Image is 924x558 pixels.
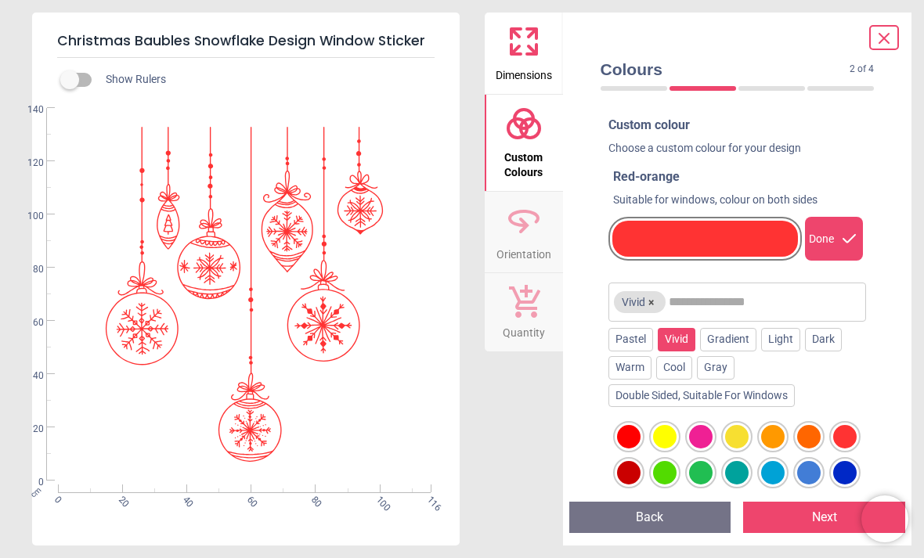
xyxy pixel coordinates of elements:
div: Cool [656,356,692,380]
div: Double Sided, Suitable For Windows [608,384,795,408]
div: Red-orange [613,168,867,185]
span: 20 [14,423,44,436]
span: 60 [14,316,44,329]
div: royal blue [797,461,821,484]
div: dark orange [797,425,821,448]
button: × [645,296,658,308]
div: Warm [608,356,651,380]
div: Dark [805,328,842,351]
span: Quantity [503,318,545,341]
span: Custom colour [608,117,690,132]
div: golden yellow [725,425,749,448]
span: Orientation [496,239,551,263]
span: 120 [14,157,44,170]
span: cm [28,485,42,499]
span: 20 [115,494,125,504]
div: dark blue [833,461,857,484]
button: Next [743,502,905,533]
span: Custom Colours [486,142,561,181]
div: red-orange [833,425,857,448]
h5: Christmas Baubles Snowflake Design Window Sticker [57,25,435,58]
button: Dimensions [485,13,563,94]
span: Colours [601,58,850,81]
span: 116 [424,494,435,504]
span: 2 of 4 [850,63,874,76]
div: Show Rulers [70,70,460,89]
div: dark red [617,461,641,484]
button: Back [569,502,731,533]
iframe: Brevo live chat [861,495,908,542]
div: Gradient [700,328,756,351]
div: Pastel [608,328,653,351]
span: 40 [14,369,44,383]
div: Suitable for windows, colour on both sides [613,193,867,208]
div: azure blue [761,461,785,484]
div: Done [805,217,863,261]
span: 60 [244,494,254,504]
span: Dimensions [496,60,552,84]
button: Orientation [485,192,563,273]
div: Vivid Yellow [653,425,677,448]
span: 0 [14,476,44,489]
span: 80 [309,494,319,504]
button: Quantity [485,273,563,351]
span: 140 [14,103,44,117]
span: 100 [14,210,44,223]
span: 40 [179,494,189,504]
div: Gray [697,356,735,380]
div: Choose a custom colour for your design [608,141,867,163]
div: Vivid Red [617,425,641,448]
div: Vivid [658,328,695,351]
div: orange [761,425,785,448]
div: pink [689,425,713,448]
span: Vivid [614,291,666,313]
button: Custom Colours [485,95,563,191]
div: turquoise [725,461,749,484]
span: 80 [14,263,44,276]
div: green [653,461,677,484]
span: 100 [373,494,383,504]
div: Light [761,328,800,351]
div: teal [689,461,713,484]
span: 0 [51,494,61,504]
